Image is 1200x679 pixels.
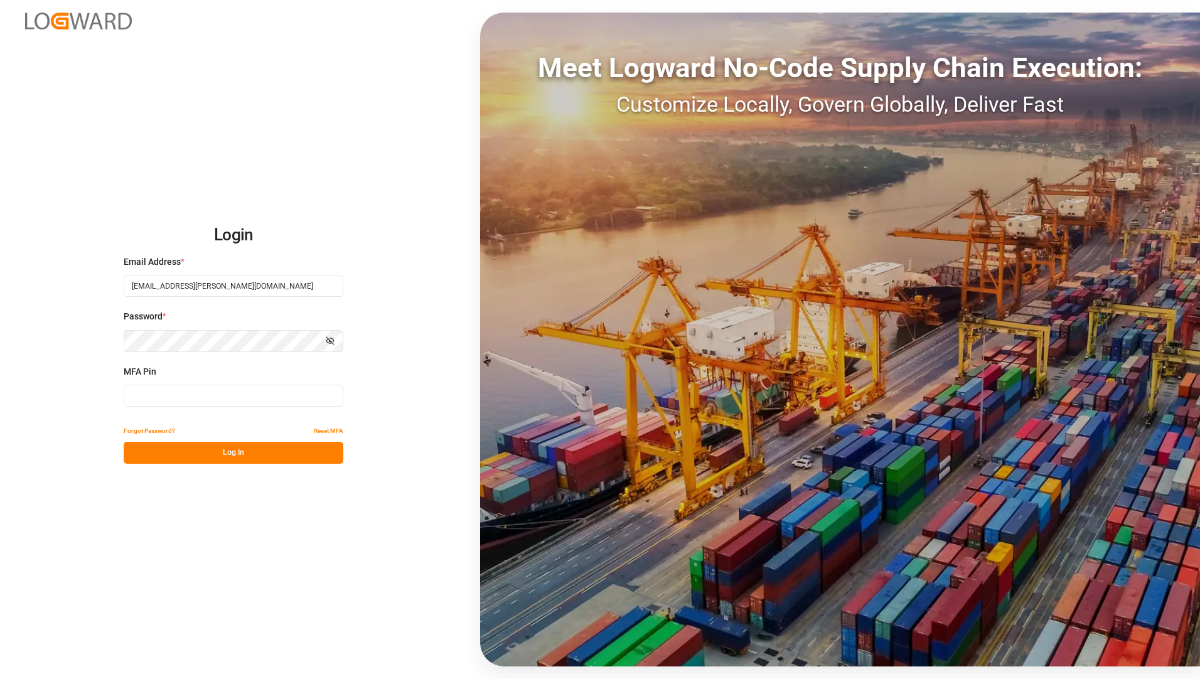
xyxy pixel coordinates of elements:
[124,255,181,269] span: Email Address
[480,47,1200,88] div: Meet Logward No-Code Supply Chain Execution:
[480,88,1200,120] div: Customize Locally, Govern Globally, Deliver Fast
[124,310,163,323] span: Password
[314,420,343,442] button: Reset MFA
[124,215,343,255] h2: Login
[124,365,156,378] span: MFA Pin
[124,420,175,442] button: Forgot Password?
[124,442,343,464] button: Log In
[25,13,132,29] img: Logward_new_orange.png
[124,275,343,297] input: Enter your email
